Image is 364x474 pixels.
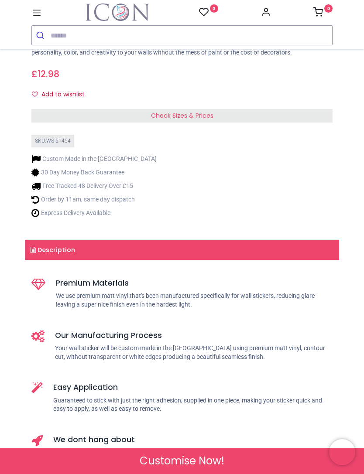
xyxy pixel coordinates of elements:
span: £ [31,68,59,80]
a: Account Info [261,10,271,17]
h5: Premium Materials [56,278,333,289]
h5: Easy Application [53,382,333,393]
p: We use premium matt vinyl that's been manufactured specifically for wall stickers, reducing glare... [56,292,333,309]
p: Your wall sticker will be custom made in the [GEOGRAPHIC_DATA] using premium matt vinyl, contour ... [55,344,333,361]
li: Order by 11am, same day dispatch [31,195,157,204]
span: Check Sizes & Prices [151,111,213,120]
a: 0 [313,10,333,17]
button: Submit [32,26,51,45]
span: Customise Now! [140,454,224,468]
a: 0 [199,7,218,18]
a: Description [25,240,339,260]
h5: We dont hang about [53,434,333,445]
h5: Our Manufacturing Process [55,330,333,341]
div: SKU: WS-51454 [31,135,74,147]
li: Custom Made in the [GEOGRAPHIC_DATA] [31,154,157,164]
img: Icon Wall Stickers [86,3,149,21]
iframe: Brevo live chat [329,439,355,465]
sup: 0 [210,4,218,13]
li: 30 Day Money Back Guarantee [31,168,157,177]
i: Add to wishlist [32,91,38,97]
p: Guaranteed to stick with just the right adhesion, supplied in one piece, making your sticker quic... [53,396,333,413]
sup: 0 [324,4,333,13]
span: 12.98 [38,68,59,80]
li: Express Delivery Available [31,208,157,218]
a: Logo of Icon Wall Stickers [86,3,149,21]
button: Add to wishlistAdd to wishlist [31,87,92,102]
li: Free Tracked 48 Delivery Over £15 [31,181,157,191]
